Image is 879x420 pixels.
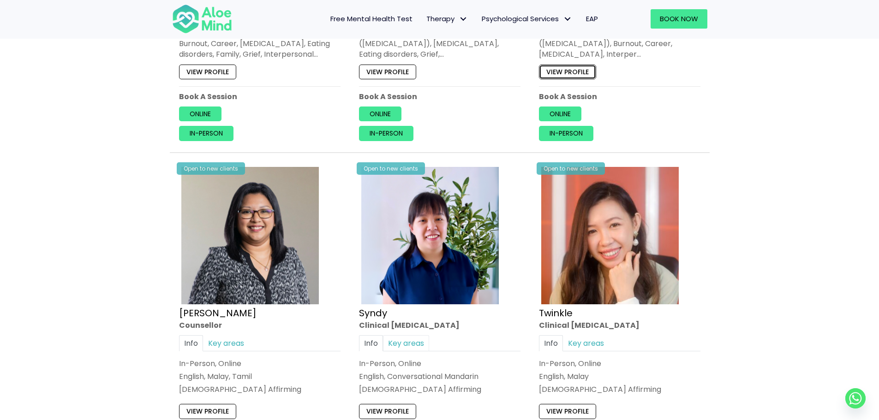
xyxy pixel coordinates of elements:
[660,14,698,24] span: Book Now
[172,4,232,34] img: Aloe mind Logo
[539,335,563,351] a: Info
[539,126,593,141] a: In-person
[359,358,520,369] div: In-Person, Online
[179,358,341,369] div: In-Person, Online
[383,335,429,351] a: Key areas
[359,28,520,60] div: Addiction, Anger, Anxiety, [MEDICAL_DATA] ([MEDICAL_DATA]), [MEDICAL_DATA], Eating disorders, Gri...
[419,9,475,29] a: TherapyTherapy: submenu
[179,106,221,121] a: Online
[179,126,233,141] a: In-person
[179,404,236,419] a: View profile
[561,12,574,26] span: Psychological Services: submenu
[179,91,341,102] p: Book A Session
[359,404,416,419] a: View profile
[539,106,581,121] a: Online
[539,64,596,79] a: View profile
[845,388,866,408] a: Whatsapp
[539,371,700,382] p: English, Malay
[539,404,596,419] a: View profile
[541,167,679,304] img: twinkle_cropped-300×300
[586,14,598,24] span: EAP
[539,320,700,331] div: Clinical [MEDICAL_DATA]
[359,371,520,382] p: English, Conversational Mandarin
[361,167,499,304] img: Syndy
[330,14,413,24] span: Free Mental Health Test
[563,335,609,351] a: Key areas
[179,64,236,79] a: View profile
[359,106,401,121] a: Online
[357,162,425,175] div: Open to new clients
[203,335,249,351] a: Key areas
[323,9,419,29] a: Free Mental Health Test
[179,371,341,382] p: English, Malay, Tamil
[359,64,416,79] a: View profile
[359,335,383,351] a: Info
[179,320,341,331] div: Counsellor
[539,28,700,60] div: Abuse, Academic, Anxiety, [MEDICAL_DATA] ([MEDICAL_DATA]), Burnout, Career, [MEDICAL_DATA], Inter...
[179,28,341,60] div: Academic, Addiction, Anger, Anxiety, Burnout, Career, [MEDICAL_DATA], Eating disorders, Family, G...
[539,91,700,102] p: Book A Session
[177,162,245,175] div: Open to new clients
[359,320,520,331] div: Clinical [MEDICAL_DATA]
[244,9,605,29] nav: Menu
[179,385,341,395] div: [DEMOGRAPHIC_DATA] Affirming
[359,126,413,141] a: In-person
[181,167,319,304] img: Sabrina
[179,307,257,319] a: [PERSON_NAME]
[482,14,572,24] span: Psychological Services
[537,162,605,175] div: Open to new clients
[539,385,700,395] div: [DEMOGRAPHIC_DATA] Affirming
[457,12,470,26] span: Therapy: submenu
[539,307,573,319] a: Twinkle
[426,14,468,24] span: Therapy
[179,335,203,351] a: Info
[579,9,605,29] a: EAP
[359,307,387,319] a: Syndy
[651,9,707,29] a: Book Now
[359,385,520,395] div: [DEMOGRAPHIC_DATA] Affirming
[359,91,520,102] p: Book A Session
[539,358,700,369] div: In-Person, Online
[475,9,579,29] a: Psychological ServicesPsychological Services: submenu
